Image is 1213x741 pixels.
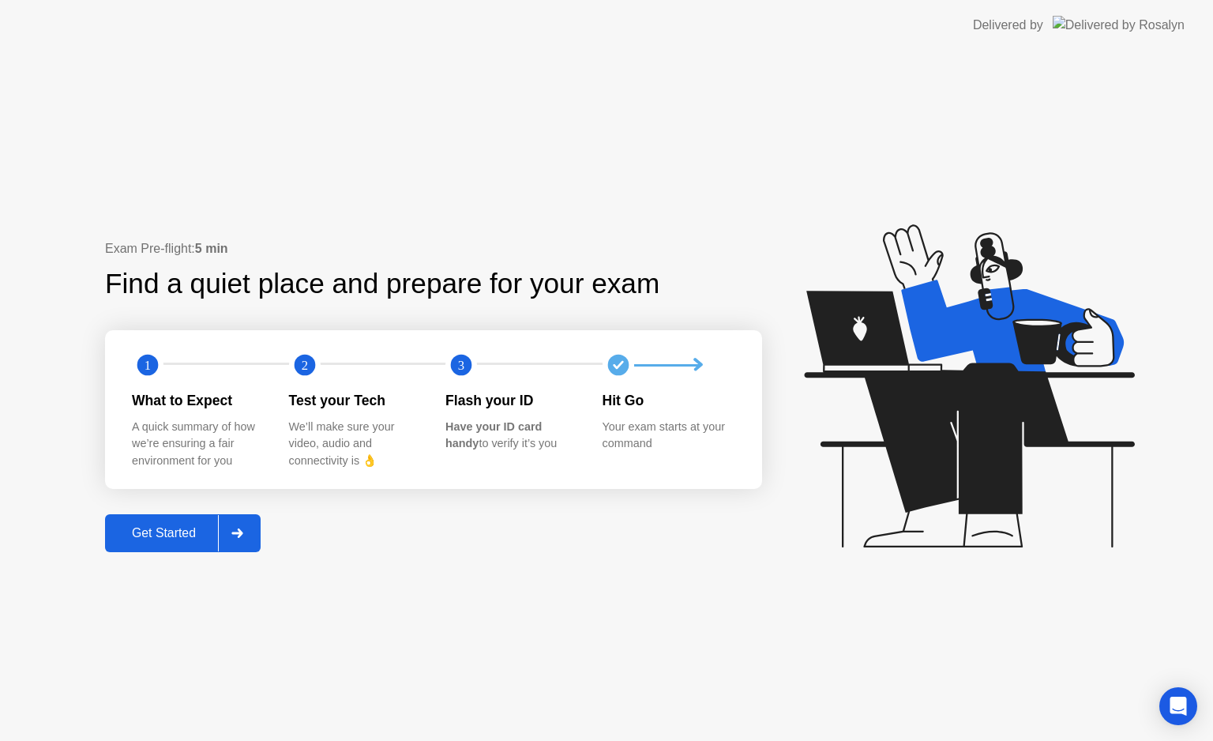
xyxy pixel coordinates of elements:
[110,526,218,540] div: Get Started
[132,419,264,470] div: A quick summary of how we’re ensuring a fair environment for you
[445,420,542,450] b: Have your ID card handy
[132,390,264,411] div: What to Expect
[1053,16,1185,34] img: Delivered by Rosalyn
[603,419,734,453] div: Your exam starts at your command
[445,419,577,453] div: to verify it’s you
[195,242,228,255] b: 5 min
[445,390,577,411] div: Flash your ID
[1159,687,1197,725] div: Open Intercom Messenger
[105,263,662,305] div: Find a quiet place and prepare for your exam
[105,514,261,552] button: Get Started
[973,16,1043,35] div: Delivered by
[289,419,421,470] div: We’ll make sure your video, audio and connectivity is 👌
[458,358,464,373] text: 3
[145,358,151,373] text: 1
[289,390,421,411] div: Test your Tech
[301,358,307,373] text: 2
[105,239,762,258] div: Exam Pre-flight:
[603,390,734,411] div: Hit Go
